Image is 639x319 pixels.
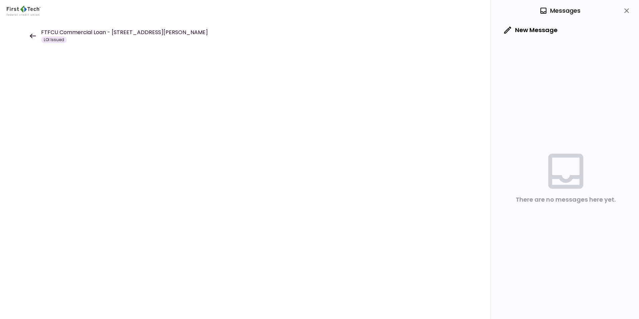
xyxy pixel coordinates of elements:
button: New Message [499,21,563,39]
img: Partner icon [7,6,40,16]
button: close [621,5,632,16]
div: LOI Issued [41,36,67,43]
div: Messages [539,6,581,16]
h1: FTFCU Commercial Loan - [STREET_ADDRESS][PERSON_NAME] [41,28,208,36]
div: There are no messages here yet. [516,195,616,205]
